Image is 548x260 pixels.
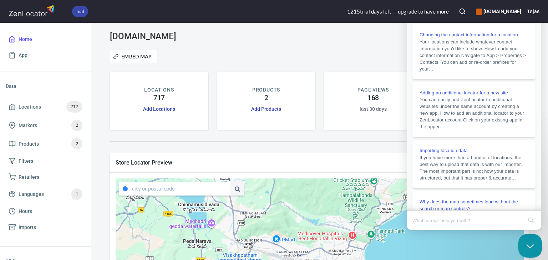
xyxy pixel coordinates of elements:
[12,196,111,208] span: Why does the map sometimes load without the search or map controls?
[251,106,281,112] a: Add Products
[71,121,82,130] span: 2
[6,31,85,47] a: Home
[6,98,85,116] a: Locations717
[6,78,85,95] li: Data
[19,207,32,216] span: Hours
[116,159,524,166] span: Store Locator Preview
[9,3,56,18] img: zenlocator
[19,121,37,130] span: Markers
[19,140,39,149] span: Products
[6,169,85,185] a: Retailers
[407,4,541,230] iframe: Help Scout Beacon - Live Chat, Contact Form, and Knowledge Base
[527,4,539,19] button: Tejas
[71,140,82,148] span: 2
[110,31,244,41] h3: [DOMAIN_NAME]
[153,94,165,102] h4: 717
[360,105,386,113] h6: last 30 days
[144,86,174,94] p: LOCATIONS
[252,86,280,94] p: PRODUCTS
[110,50,157,63] button: Embed Map
[6,135,85,153] a: Products2
[6,116,85,135] a: Markers2
[19,223,36,232] span: Imports
[71,190,82,198] span: 1
[19,190,44,199] span: Languages
[66,103,82,111] span: 717
[143,106,175,112] a: Add Locations
[6,219,85,235] a: Imports
[6,153,85,169] a: Filters
[19,51,27,60] span: App
[6,47,85,63] a: App
[132,182,230,196] input: city or postal code
[115,52,152,61] span: Embed Map
[6,203,85,219] a: Hours
[367,94,379,102] h4: 168
[19,35,32,44] span: Home
[6,185,85,203] a: Languages1
[19,103,41,111] span: Locations
[518,234,542,258] iframe: Help Scout Beacon - Close
[347,8,449,15] div: 1215 trial day s left — upgrade to have more
[476,7,521,15] h6: [DOMAIN_NAME]
[5,188,128,243] a: Why does the map sometimes load without the search or map controls?
[455,4,470,19] button: Search
[19,157,33,166] span: Filters
[357,86,389,94] p: PAGE VIEWS
[476,9,482,15] button: color-CE600E
[72,6,88,17] div: trial
[527,7,539,15] h6: Tejas
[72,8,88,15] span: trial
[19,173,39,182] span: Retailers
[264,94,268,102] h4: 2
